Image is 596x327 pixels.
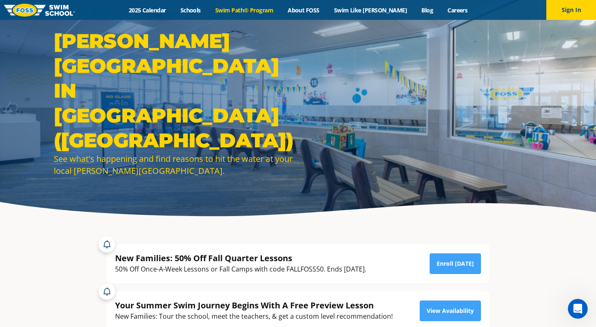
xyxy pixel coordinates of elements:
[327,6,414,14] a: Swim Like [PERSON_NAME]
[430,253,481,274] a: Enroll [DATE]
[115,300,393,311] div: Your Summer Swim Journey Begins With A Free Preview Lesson
[121,6,173,14] a: 2025 Calendar
[568,299,588,319] iframe: Intercom live chat
[54,29,294,153] h1: [PERSON_NAME][GEOGRAPHIC_DATA] in [GEOGRAPHIC_DATA] ([GEOGRAPHIC_DATA])
[54,153,294,177] div: See what's happening and find reasons to hit the water at your local [PERSON_NAME][GEOGRAPHIC_DATA].
[4,4,75,17] img: FOSS Swim School Logo
[208,6,280,14] a: Swim Path® Program
[281,6,327,14] a: About FOSS
[115,252,366,264] div: New Families: 50% Off Fall Quarter Lessons
[173,6,208,14] a: Schools
[115,311,393,322] div: New Families: Tour the school, meet the teachers, & get a custom level recommendation!
[414,6,440,14] a: Blog
[440,6,475,14] a: Careers
[420,301,481,321] a: View Availability
[115,264,366,275] div: 50% Off Once-A-Week Lessons or Fall Camps with code FALLFOSS50. Ends [DATE].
